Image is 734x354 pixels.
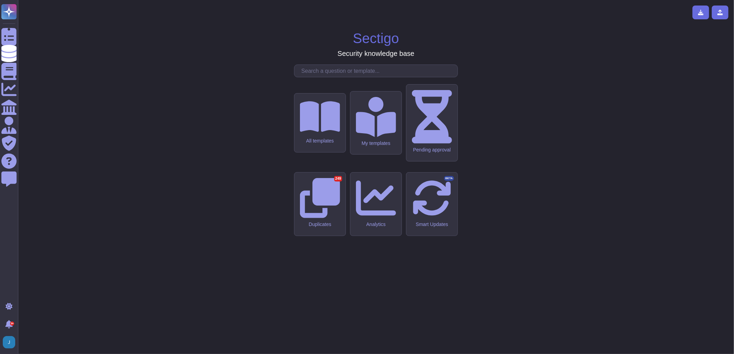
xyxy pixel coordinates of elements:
div: Pending approval [412,147,452,153]
img: user [3,336,15,348]
div: All templates [300,138,340,144]
div: My templates [356,140,396,146]
div: Analytics [356,222,396,227]
div: BETA [444,176,454,181]
div: 249 [334,176,342,181]
div: Smart Updates [412,222,452,227]
input: Search a question or template... [298,65,458,77]
button: user [1,335,20,350]
div: 9+ [10,322,14,326]
h1: Sectigo [353,30,399,47]
div: Duplicates [300,222,340,227]
h3: Security knowledge base [338,49,414,58]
